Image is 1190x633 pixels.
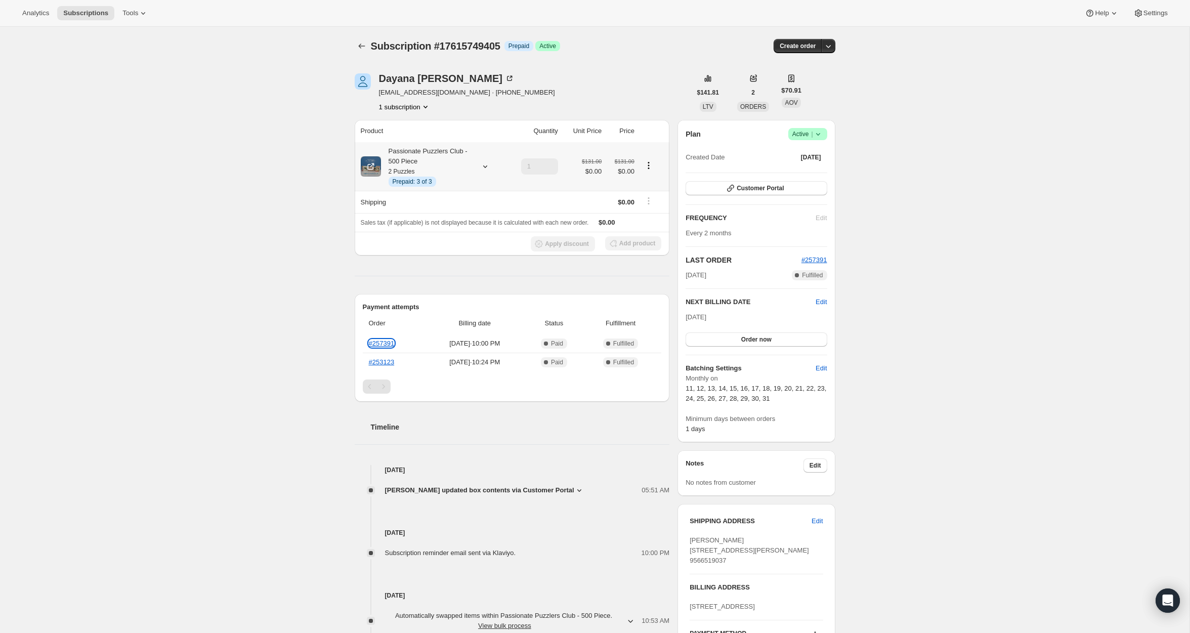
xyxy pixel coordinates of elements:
span: Active [539,42,556,50]
button: Settings [1127,6,1174,20]
span: Customer Portal [737,184,784,192]
span: Create order [780,42,816,50]
span: Prepaid: 3 of 3 [393,178,432,186]
button: $141.81 [691,86,725,100]
button: Product actions [641,160,657,171]
span: Tools [122,9,138,17]
th: Unit Price [561,120,605,142]
button: Edit [816,297,827,307]
button: [DATE] [795,150,827,164]
div: Open Intercom Messenger [1156,588,1180,613]
button: Edit [805,513,829,529]
span: Automatically swapped items within Passionate Puzzlers Club - 500 Piece . [385,611,625,631]
button: 2 [745,86,761,100]
button: Tools [116,6,154,20]
span: Status [528,318,580,328]
span: 10:53 AM [642,616,669,626]
span: Dayana Sauceda [355,73,371,90]
span: Edit [816,363,827,373]
span: $141.81 [697,89,719,97]
button: Edit [803,458,827,473]
span: [PERSON_NAME] updated box contents via Customer Portal [385,485,574,495]
span: Fulfilled [613,358,634,366]
span: AOV [785,99,797,106]
span: 2 [751,89,755,97]
nav: Pagination [363,379,662,394]
span: $0.00 [582,166,602,177]
span: [EMAIL_ADDRESS][DOMAIN_NAME] · [PHONE_NUMBER] [379,88,555,98]
h2: Plan [686,129,701,139]
span: [PERSON_NAME] [STREET_ADDRESS][PERSON_NAME] 9566519037 [690,536,809,564]
button: #257391 [801,255,827,265]
h3: Notes [686,458,803,473]
th: Price [605,120,637,142]
h2: LAST ORDER [686,255,801,265]
button: Analytics [16,6,55,20]
button: View bulk process [478,622,531,629]
span: Minimum days between orders [686,414,827,424]
span: Created Date [686,152,725,162]
span: Paid [551,340,563,348]
div: Dayana [PERSON_NAME] [379,73,515,83]
span: ORDERS [740,103,766,110]
span: Monthly on [686,373,827,384]
button: Edit [810,360,833,376]
span: $0.00 [599,219,615,226]
small: $131.00 [582,158,602,164]
h2: Timeline [371,422,670,432]
button: Order now [686,332,827,347]
a: #257391 [369,340,395,347]
span: Analytics [22,9,49,17]
span: Help [1095,9,1109,17]
h4: [DATE] [355,465,670,475]
span: Paid [551,358,563,366]
th: Quantity [506,120,561,142]
span: Every 2 months [686,229,731,237]
span: Fulfilled [802,271,823,279]
span: | [811,130,813,138]
button: Shipping actions [641,195,657,206]
span: 1 days [686,425,705,433]
span: [STREET_ADDRESS] [690,603,755,610]
span: Fulfillment [586,318,655,328]
span: $0.00 [608,166,634,177]
span: LTV [703,103,713,110]
th: Product [355,120,507,142]
small: $131.00 [615,158,634,164]
h2: Payment attempts [363,302,662,312]
span: $0.00 [618,198,634,206]
a: #257391 [801,256,827,264]
small: 2 Puzzles [389,168,415,175]
span: 10:00 PM [642,548,670,558]
span: Fulfilled [613,340,634,348]
img: product img [361,156,381,177]
span: No notes from customer [686,479,756,486]
span: [DATE] [686,313,706,321]
h4: [DATE] [355,590,670,601]
h2: FREQUENCY [686,213,816,223]
span: $70.91 [781,86,801,96]
button: [PERSON_NAME] updated box contents via Customer Portal [385,485,584,495]
button: Product actions [379,102,431,112]
span: Order now [741,335,772,344]
span: [DATE] · 10:24 PM [428,357,523,367]
span: Prepaid [508,42,529,50]
span: Settings [1143,9,1168,17]
h2: NEXT BILLING DATE [686,297,816,307]
h4: [DATE] [355,528,670,538]
a: #253123 [369,358,395,366]
span: Billing date [428,318,523,328]
span: Subscriptions [63,9,108,17]
button: Create order [774,39,822,53]
button: Help [1079,6,1125,20]
span: Sales tax (if applicable) is not displayed because it is calculated with each new order. [361,219,589,226]
span: 05:51 AM [642,485,669,495]
span: Active [792,129,823,139]
h3: BILLING ADDRESS [690,582,823,593]
span: Edit [810,461,821,470]
span: Subscription #17615749405 [371,40,500,52]
span: [DATE] · 10:00 PM [428,339,523,349]
button: Customer Portal [686,181,827,195]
